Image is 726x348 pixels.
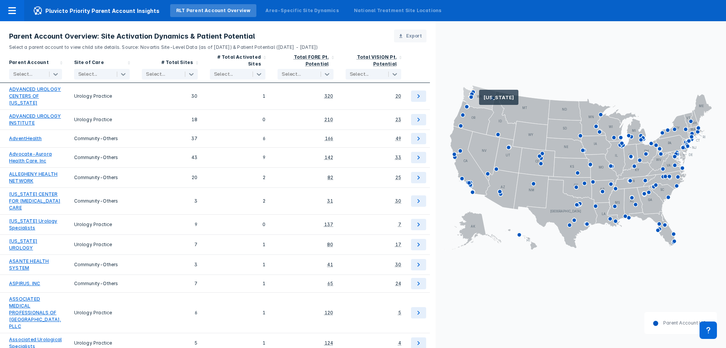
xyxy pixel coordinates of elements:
a: ASSOCIATED MEDICAL PROFESSIONALS OF [GEOGRAPHIC_DATA], PLLC [9,296,62,330]
div: 17 [395,241,401,248]
div: National Treatment Site Locations [354,7,442,14]
div: # Total Sites [161,59,193,67]
div: 41 [327,261,333,268]
div: Community-Others [74,191,130,211]
div: Area-Specific Site Dynamics [265,7,338,14]
a: ADVANCED UROLOGY CENTERS OF [US_STATE] [9,86,62,106]
div: 20 [142,171,198,184]
div: 7 [142,278,198,289]
a: Advocate-Aurora Health Care, Inc [9,151,62,164]
div: 1 [210,278,266,289]
a: Area-Specific Site Dynamics [259,4,344,17]
div: 30 [395,261,401,268]
h3: Parent Account Overview: Site Activation Dynamics & Patient Potential [9,32,318,41]
div: 1 [210,86,266,106]
div: Urology Practice [74,238,130,251]
div: RLT Parent Account Overview [176,7,250,14]
span: Pluvicto Priority Parent Account Insights [24,6,169,15]
div: Total FORE Pt. Potential [294,54,329,67]
a: ASPIRUS, INC [9,280,40,287]
div: Urology Practice [74,296,130,330]
div: Sort [271,51,340,83]
div: 1 [210,258,266,272]
p: Select a parent account to view child site details. Source: Novartis Site-Level Data (as of [DATE... [9,41,318,51]
div: 9 [210,151,266,164]
a: RLT Parent Account Overview [170,4,256,17]
a: AdventHealth [9,135,42,142]
div: 82 [327,174,333,181]
div: Total VISION Pt. Potential [357,54,397,67]
div: 1 [210,296,266,330]
div: 0 [210,218,266,231]
div: 7 [398,221,401,228]
div: Site of Care [74,59,104,67]
div: 120 [324,309,334,316]
div: Sort [204,51,272,83]
div: 23 [396,116,401,123]
div: Community-Others [74,171,130,184]
div: Urology Practice [74,218,130,231]
span: Export [406,33,422,39]
div: 9 [142,218,198,231]
div: 166 [325,135,334,142]
div: 3 [142,191,198,211]
div: Community-Others [74,133,130,144]
div: 80 [327,241,333,248]
div: 2 [210,191,266,211]
div: 49 [396,135,401,142]
a: ASANTE HEALTH SYSTEM [9,258,62,272]
a: ALLEGHENY HEALTH NETWORK [9,171,62,184]
div: 137 [324,221,334,228]
div: Contact Support [700,321,717,339]
div: Urology Practice [74,113,130,126]
button: Export [394,30,427,42]
div: 25 [396,174,401,181]
div: 24 [396,280,401,287]
div: 3 [142,258,198,272]
a: [US_STATE] Urology Specialists [9,218,62,231]
dd: Parent Account HQ [659,320,706,326]
div: Community-Others [74,151,130,164]
div: 5 [398,309,401,316]
div: 18 [142,113,198,126]
div: 30 [142,86,198,106]
div: 1 [210,238,266,251]
div: Sort [340,51,408,83]
div: 6 [142,296,198,330]
a: [US_STATE] UROLOGY [9,238,62,251]
div: Urology Practice [74,86,130,106]
a: National Treatment Site Locations [348,4,448,17]
div: 33 [395,154,401,161]
div: 142 [324,154,334,161]
div: 65 [327,280,333,287]
div: 124 [324,340,334,346]
div: 43 [142,151,198,164]
div: 0 [210,113,266,126]
div: Sort [136,51,204,83]
a: [US_STATE] CENTER FOR [MEDICAL_DATA] CARE [9,191,62,211]
div: 2 [210,171,266,184]
div: 37 [142,133,198,144]
a: ADVANCED UROLOGY INSTITUTE [9,113,62,126]
div: 4 [398,340,401,346]
div: 320 [324,93,334,100]
div: Parent Account [9,59,49,67]
div: 7 [142,238,198,251]
div: 30 [395,198,401,204]
div: Community-Others [74,278,130,289]
div: 210 [324,116,334,123]
div: # Total Activated Sites [210,54,261,67]
div: 6 [210,133,266,144]
div: Community-Others [74,258,130,272]
div: Sort [68,51,136,83]
div: 31 [327,198,333,204]
div: 20 [396,93,401,100]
